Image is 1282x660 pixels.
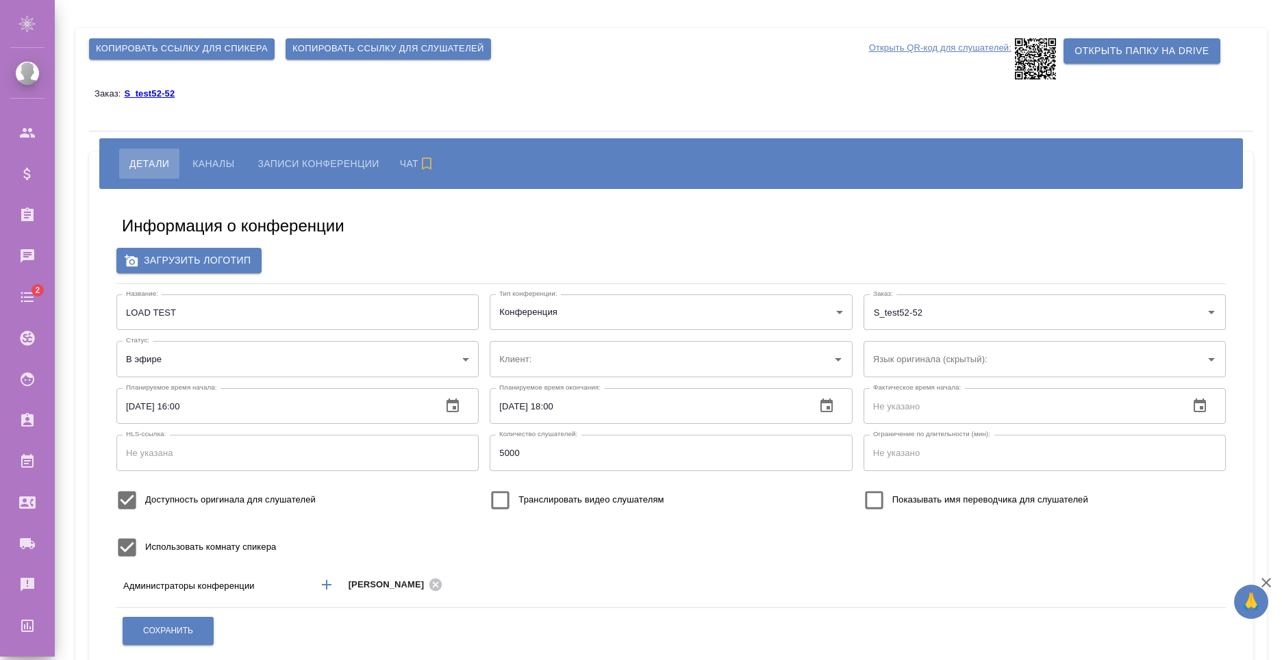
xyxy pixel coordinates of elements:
span: Чат [400,155,438,172]
h5: Информация о конференции [122,215,344,237]
button: Open [1120,583,1123,586]
span: Сохранить [143,625,193,637]
button: Сохранить [123,617,214,645]
input: Не указана [116,435,479,470]
input: Не указано [864,388,1178,424]
span: Детали [129,155,169,172]
span: Копировать ссылку для спикера [96,41,268,57]
div: В эфире [116,341,479,377]
input: Не указано [864,435,1226,470]
label: Загрузить логотип [116,248,262,273]
span: Доступность оригинала для слушателей [145,493,316,507]
span: 🙏 [1240,587,1263,616]
input: Не указано [490,388,804,424]
button: Open [1202,303,1221,322]
div: [PERSON_NAME] [349,576,447,594]
input: Не указано [490,435,852,470]
span: 2 [27,283,48,297]
span: Транслировать видео слушателям [518,493,664,507]
a: 2 [3,280,51,314]
button: Копировать ссылку для слушателей [286,38,491,60]
button: 🙏 [1234,585,1268,619]
button: Копировать ссылку для спикера [89,38,275,60]
span: Открыть папку на Drive [1074,42,1209,60]
span: Загрузить логотип [127,252,251,269]
p: Открыть QR-код для слушателей: [869,38,1011,79]
a: S_test52-52 [124,88,185,99]
input: Не указано [116,388,431,424]
button: Open [1202,350,1221,369]
span: Показывать имя переводчика для слушателей [892,493,1088,507]
span: Каналы [192,155,234,172]
p: Администраторы конференции [123,579,306,593]
div: Конференция [490,294,852,330]
button: Добавить менеджера [310,568,343,601]
span: [PERSON_NAME] [349,578,433,592]
span: Использовать комнату спикера [145,540,276,554]
p: Заказ: [95,88,124,99]
button: Open [829,350,848,369]
span: Копировать ссылку для слушателей [292,41,484,57]
button: Открыть папку на Drive [1064,38,1220,64]
span: Записи конференции [257,155,379,172]
input: Не указан [116,294,479,330]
